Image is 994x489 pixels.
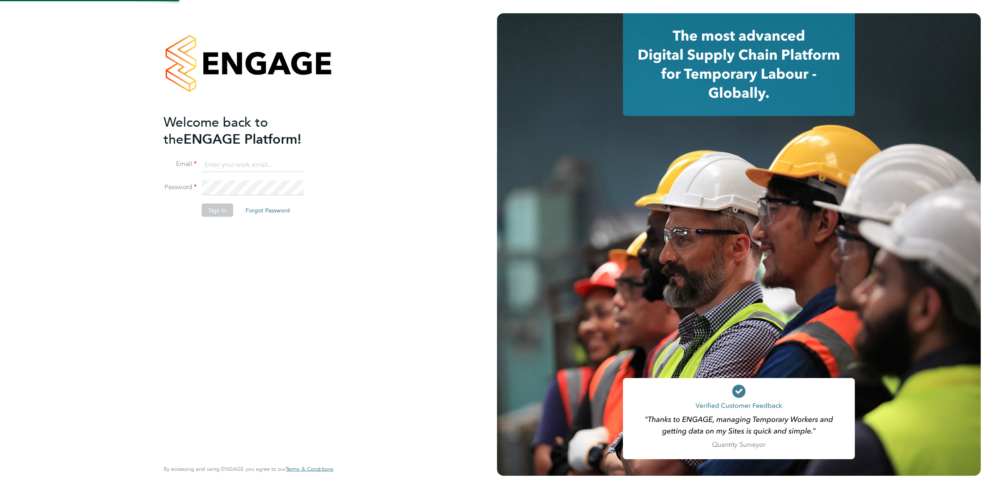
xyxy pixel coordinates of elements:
[164,113,325,147] h2: ENGAGE Platform!
[164,160,197,169] label: Email
[164,114,268,147] span: Welcome back to the
[202,157,304,172] input: Enter your work email...
[286,466,333,472] a: Terms & Conditions
[164,183,197,192] label: Password
[164,465,333,472] span: By accessing and using ENGAGE you agree to our
[202,204,233,217] button: Sign In
[239,204,297,217] button: Forgot Password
